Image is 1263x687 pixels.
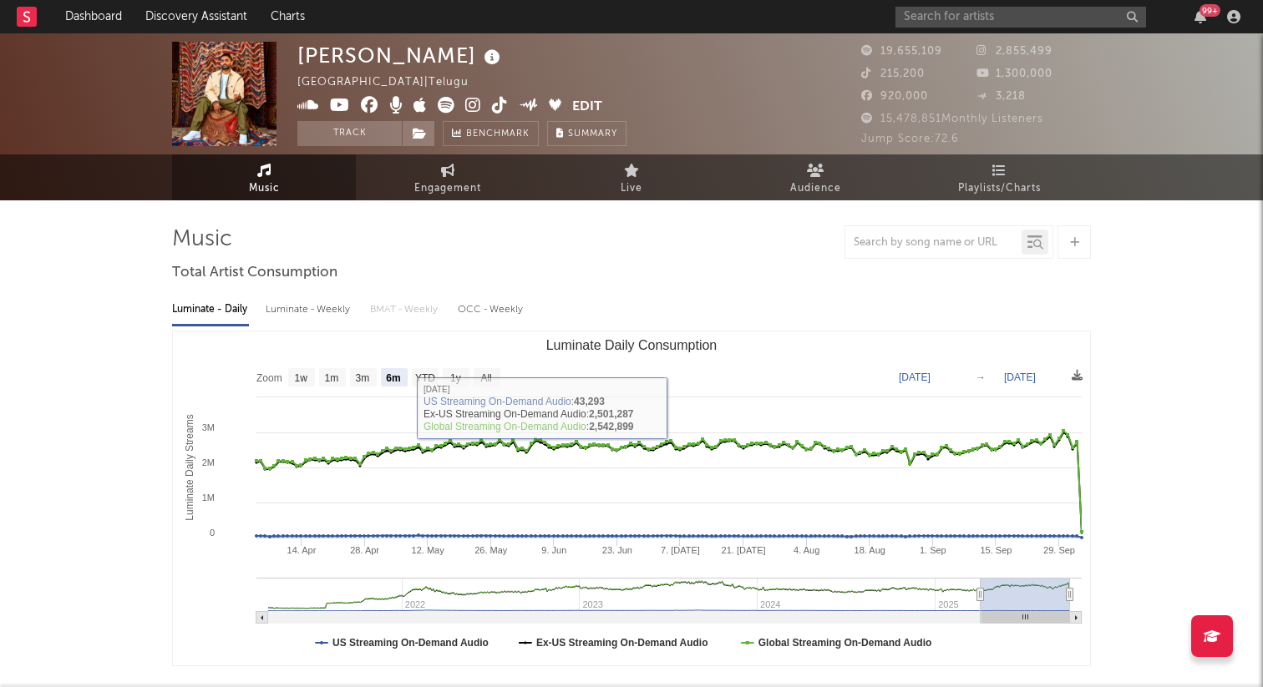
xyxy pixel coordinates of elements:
span: 3,218 [976,91,1026,102]
text: 1y [450,372,461,384]
span: Total Artist Consumption [172,263,337,283]
a: Audience [723,154,907,200]
svg: Luminate Daily Consumption [173,331,1090,665]
span: 1,300,000 [976,68,1052,79]
text: 4. Aug [794,545,819,555]
div: OCC - Weekly [458,296,525,324]
span: Music [249,179,280,199]
text: 21. [DATE] [722,545,766,555]
text: YTD [415,372,435,384]
a: Benchmark [443,121,539,146]
div: 99 + [1200,4,1220,17]
div: [PERSON_NAME] [297,42,505,69]
input: Search for artists [895,7,1146,28]
text: 15. Sep [980,545,1012,555]
text: Zoom [256,372,282,384]
span: Audience [790,179,841,199]
a: Engagement [356,154,540,200]
text: 23. Jun [602,545,632,555]
button: Track [297,121,402,146]
div: Luminate - Weekly [266,296,353,324]
span: Benchmark [466,124,530,144]
text: 9. Jun [541,545,566,555]
span: 215,200 [861,68,925,79]
text: 7. [DATE] [661,545,700,555]
button: 99+ [1195,10,1206,23]
text: 1w [295,372,308,384]
span: 15,478,851 Monthly Listeners [861,114,1043,124]
input: Search by song name or URL [845,236,1022,250]
a: Music [172,154,356,200]
button: Summary [547,121,626,146]
div: Luminate - Daily [172,296,249,324]
span: Summary [568,129,617,139]
text: 1M [202,493,215,503]
span: Jump Score: 72.6 [861,134,959,144]
text: 3M [202,422,215,432]
text: [DATE] [899,371,931,383]
text: → [976,371,986,383]
text: Luminate Daily Streams [184,414,195,520]
text: US Streaming On-Demand Audio [332,637,489,649]
span: 19,655,109 [861,46,942,57]
text: 2M [202,457,215,467]
text: Global Streaming On-Demand Audio [758,637,932,649]
text: Luminate Daily Consumption [546,338,718,352]
text: 1m [325,372,339,384]
span: Engagement [414,179,481,199]
text: [DATE] [1004,371,1036,383]
text: 29. Sep [1043,545,1075,555]
a: Playlists/Charts [907,154,1091,200]
text: 3m [356,372,370,384]
a: Live [540,154,723,200]
span: Live [621,179,642,199]
text: 28. Apr [350,545,379,555]
text: Ex-US Streaming On-Demand Audio [536,637,708,649]
text: 1. Sep [920,545,946,555]
span: Playlists/Charts [958,179,1041,199]
text: 0 [210,528,215,538]
span: 2,855,499 [976,46,1052,57]
text: 26. May [474,545,508,555]
text: 6m [386,372,400,384]
text: All [480,372,491,384]
button: Edit [572,97,602,118]
text: 12. May [412,545,445,555]
span: 920,000 [861,91,928,102]
text: 18. Aug [855,545,885,555]
text: 14. Apr [287,545,317,555]
div: [GEOGRAPHIC_DATA] | Telugu [297,73,488,93]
